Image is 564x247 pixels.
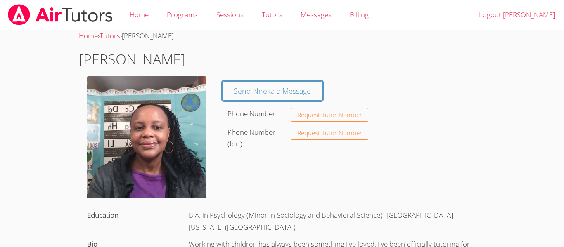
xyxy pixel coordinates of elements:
[223,81,323,101] a: Send Nneka a Message
[297,130,362,136] span: Request Tutor Number
[227,127,275,149] label: Phone Number (for )
[79,49,485,70] h1: [PERSON_NAME]
[180,207,485,236] div: B.A. in Psychology (Minor in Sociology and Behavioral Science)--[GEOGRAPHIC_DATA][US_STATE] ([GEO...
[122,31,174,40] span: [PERSON_NAME]
[7,4,114,25] img: airtutors_banner-c4298cdbf04f3fff15de1276eac7730deb9818008684d7c2e4769d2f7ddbe033.png
[297,112,362,118] span: Request Tutor Number
[79,30,485,42] div: › ›
[301,10,332,19] span: Messages
[291,127,368,140] button: Request Tutor Number
[291,108,368,122] button: Request Tutor Number
[100,31,120,40] a: Tutors
[227,109,275,118] label: Phone Number
[87,210,118,220] label: Education
[87,76,206,198] img: Selfie2.jpg
[79,31,98,40] a: Home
